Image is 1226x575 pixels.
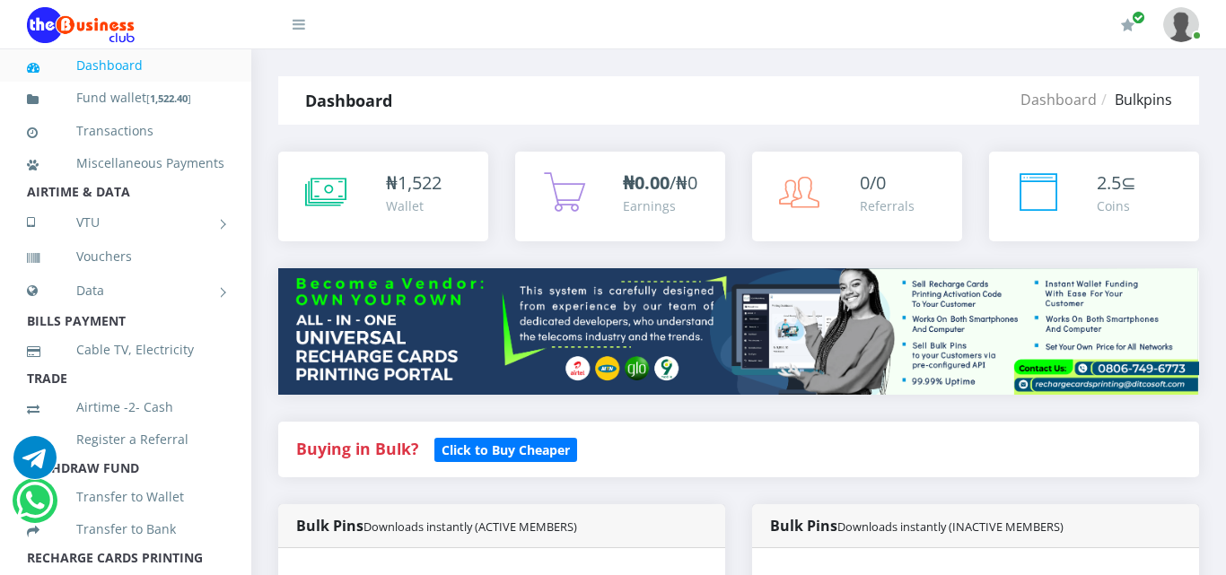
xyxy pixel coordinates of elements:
[515,152,725,241] a: ₦0.00/₦0 Earnings
[150,91,188,105] b: 1,522.40
[1121,18,1134,32] i: Renew/Upgrade Subscription
[27,7,135,43] img: Logo
[398,170,442,195] span: 1,522
[27,236,224,277] a: Vouchers
[1132,11,1145,24] span: Renew/Upgrade Subscription
[386,196,442,215] div: Wallet
[27,509,224,550] a: Transfer to Bank
[296,516,577,536] strong: Bulk Pins
[1097,196,1136,215] div: Coins
[1163,7,1199,42] img: User
[1097,170,1136,196] div: ⊆
[27,45,224,86] a: Dashboard
[16,492,53,522] a: Chat for support
[278,152,488,241] a: ₦1,522 Wallet
[27,268,224,313] a: Data
[860,170,886,195] span: 0/0
[27,77,224,119] a: Fund wallet[1,522.40]
[623,170,670,195] b: ₦0.00
[27,387,224,428] a: Airtime -2- Cash
[1020,90,1097,109] a: Dashboard
[752,152,962,241] a: 0/0 Referrals
[1097,170,1121,195] span: 2.5
[27,419,224,460] a: Register a Referral
[296,438,418,459] strong: Buying in Bulk?
[27,200,224,245] a: VTU
[386,170,442,196] div: ₦
[442,441,570,458] b: Click to Buy Cheaper
[146,91,191,105] small: [ ]
[770,516,1064,536] strong: Bulk Pins
[305,90,392,111] strong: Dashboard
[27,143,224,184] a: Miscellaneous Payments
[363,518,577,535] small: Downloads instantly (ACTIVE MEMBERS)
[278,268,1199,395] img: multitenant_rcp.png
[623,170,697,195] span: /₦0
[27,476,224,518] a: Transfer to Wallet
[623,196,697,215] div: Earnings
[860,196,915,215] div: Referrals
[434,438,577,459] a: Click to Buy Cheaper
[27,329,224,370] a: Cable TV, Electricity
[13,449,57,479] a: Chat for support
[1097,89,1172,110] li: Bulkpins
[27,110,224,152] a: Transactions
[837,518,1064,535] small: Downloads instantly (INACTIVE MEMBERS)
